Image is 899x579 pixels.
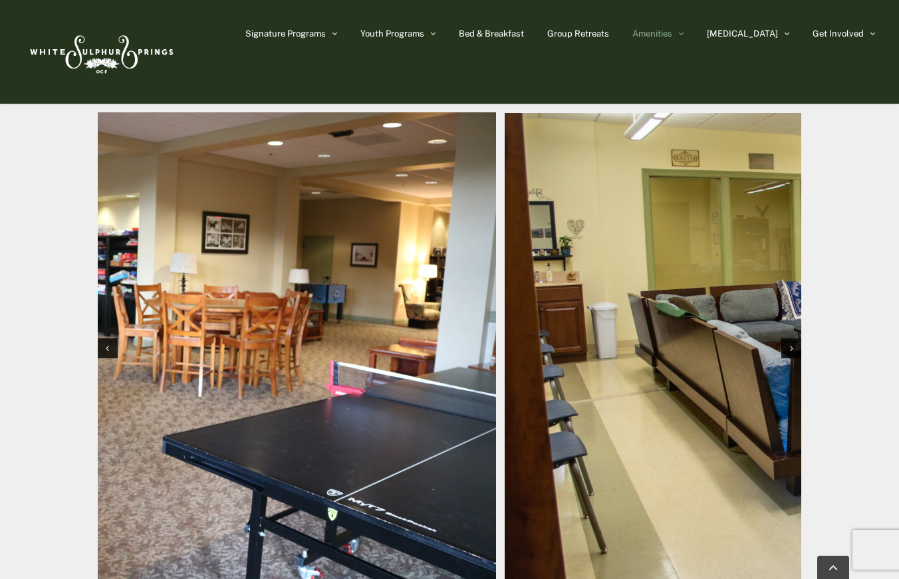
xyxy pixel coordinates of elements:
span: [MEDICAL_DATA] [707,29,778,38]
span: Get Involved [813,29,864,38]
span: Amenities [632,29,672,38]
div: Next slide [781,338,801,358]
img: White Sulphur Springs Logo [24,21,177,83]
span: Youth Programs [360,29,424,38]
span: Bed & Breakfast [459,29,524,38]
span: Group Retreats [547,29,609,38]
div: Previous slide [98,338,118,358]
span: Signature Programs [245,29,326,38]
